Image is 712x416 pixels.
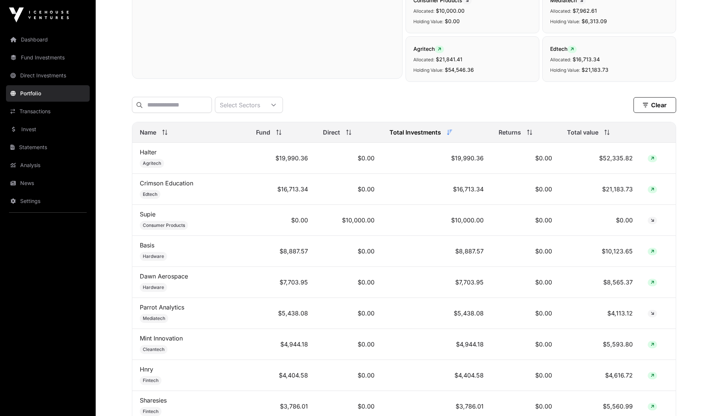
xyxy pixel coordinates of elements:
[140,241,154,249] a: Basis
[143,346,164,352] span: Cleantech
[256,128,270,137] span: Fund
[249,143,315,174] td: $19,990.36
[413,67,443,73] span: Holding Value:
[382,174,491,205] td: $16,713.34
[6,31,90,48] a: Dashboard
[143,378,158,383] span: Fintech
[382,143,491,174] td: $19,990.36
[491,360,560,391] td: $0.00
[573,56,600,62] span: $16,713.34
[436,56,462,62] span: $21,841.41
[560,267,640,298] td: $8,565.37
[9,7,69,22] img: Icehouse Ventures Logo
[560,298,640,329] td: $4,113.12
[315,360,382,391] td: $0.00
[382,298,491,329] td: $5,438.08
[143,253,164,259] span: Hardware
[315,236,382,267] td: $0.00
[6,157,90,173] a: Analysis
[249,360,315,391] td: $4,404.58
[560,143,640,174] td: $52,335.82
[140,335,183,342] a: Mint Innovation
[140,303,184,311] a: Parrot Analytics
[382,329,491,360] td: $4,944.18
[143,315,165,321] span: Mediatech
[140,148,157,156] a: Halter
[315,298,382,329] td: $0.00
[582,18,607,24] span: $6,313.09
[6,85,90,102] a: Portfolio
[382,205,491,236] td: $10,000.00
[567,128,598,137] span: Total value
[413,46,444,52] span: Agritech
[140,128,156,137] span: Name
[249,174,315,205] td: $16,713.34
[140,179,193,187] a: Crimson Education
[323,128,340,137] span: Direct
[560,360,640,391] td: $4,616.72
[491,174,560,205] td: $0.00
[6,103,90,120] a: Transactions
[560,174,640,205] td: $21,183.73
[140,272,188,280] a: Dawn Aerospace
[550,46,577,52] span: Edtech
[550,57,571,62] span: Allocated:
[143,222,185,228] span: Consumer Products
[6,121,90,138] a: Invest
[675,380,712,416] iframe: Chat Widget
[143,409,158,415] span: Fintech
[560,329,640,360] td: $5,593.80
[140,366,153,373] a: Hnry
[6,193,90,209] a: Settings
[215,97,265,113] div: Select Sectors
[6,49,90,66] a: Fund Investments
[491,329,560,360] td: $0.00
[491,298,560,329] td: $0.00
[634,97,676,113] button: Clear
[550,19,580,24] span: Holding Value:
[249,329,315,360] td: $4,944.18
[491,143,560,174] td: $0.00
[315,143,382,174] td: $0.00
[573,7,597,14] span: $7,962.61
[315,267,382,298] td: $0.00
[389,128,441,137] span: Total Investments
[560,236,640,267] td: $10,123.65
[315,174,382,205] td: $0.00
[143,191,157,197] span: Edtech
[491,205,560,236] td: $0.00
[445,18,460,24] span: $0.00
[445,67,474,73] span: $54,546.36
[413,19,443,24] span: Holding Value:
[560,205,640,236] td: $0.00
[382,267,491,298] td: $7,703.95
[249,236,315,267] td: $8,887.57
[143,160,161,166] span: Agritech
[249,267,315,298] td: $7,703.95
[6,67,90,84] a: Direct Investments
[6,139,90,155] a: Statements
[249,298,315,329] td: $5,438.08
[491,236,560,267] td: $0.00
[6,175,90,191] a: News
[249,205,315,236] td: $0.00
[499,128,521,137] span: Returns
[413,8,434,14] span: Allocated:
[382,236,491,267] td: $8,887.57
[315,205,382,236] td: $10,000.00
[140,397,167,404] a: Sharesies
[413,57,434,62] span: Allocated:
[550,8,571,14] span: Allocated:
[491,267,560,298] td: $0.00
[550,67,580,73] span: Holding Value:
[140,210,155,218] a: Supie
[315,329,382,360] td: $0.00
[143,284,164,290] span: Hardware
[382,360,491,391] td: $4,404.58
[582,67,608,73] span: $21,183.73
[436,7,465,14] span: $10,000.00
